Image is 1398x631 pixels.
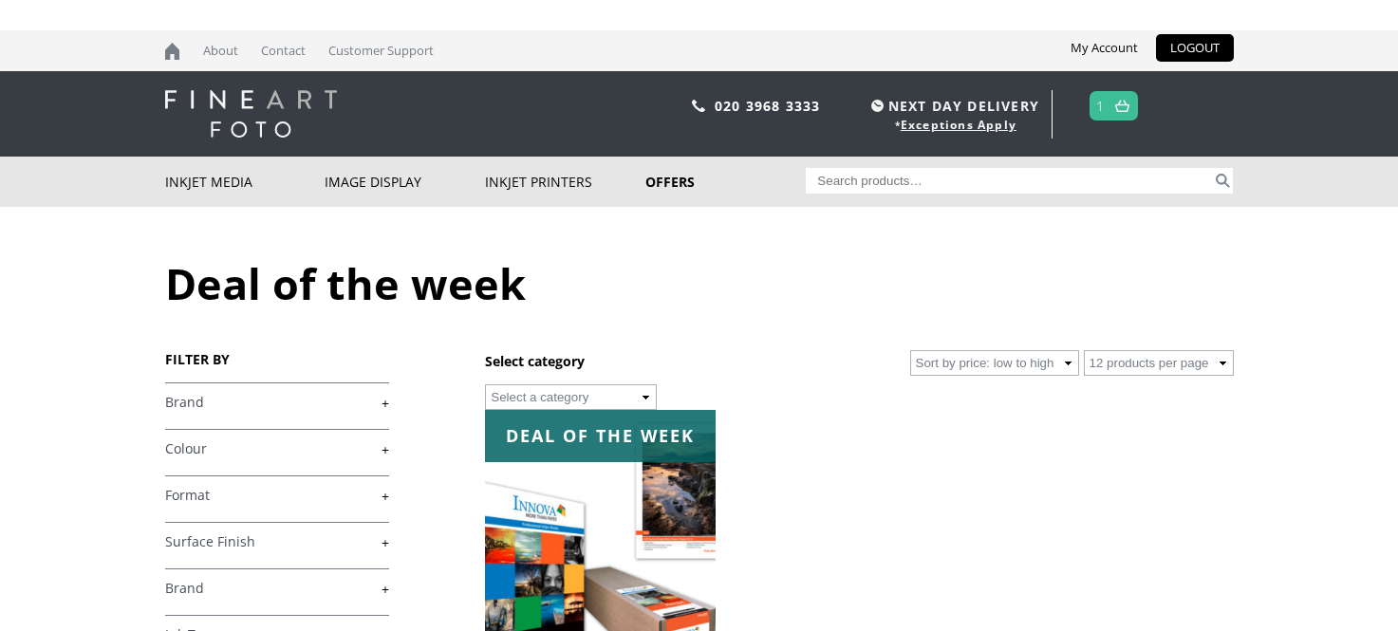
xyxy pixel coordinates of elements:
[165,533,389,551] a: +
[165,440,389,458] a: +
[1056,34,1152,62] a: My Account
[1212,168,1234,194] button: Search
[325,157,485,207] a: Image Display
[1115,100,1129,112] img: basket.svg
[194,30,248,71] a: About
[252,30,315,71] a: Contact
[1096,92,1105,120] a: 1
[910,350,1079,376] select: Shop order
[165,580,389,598] a: +
[1156,34,1234,62] a: LOGOUT
[871,100,884,112] img: time.svg
[485,352,585,370] h3: Select category
[485,157,645,207] a: Inkjet Printers
[165,475,389,513] h4: Format
[165,382,389,420] h4: Brand
[715,97,821,115] a: 020 3968 3333
[165,254,1234,312] h1: Deal of the week
[165,394,389,412] a: +
[867,95,1039,117] span: NEXT DAY DELIVERY
[806,168,1212,194] input: Search products…
[485,410,715,462] div: Deal of the week
[165,90,337,138] img: logo-white.svg
[645,157,806,207] a: Offers
[165,157,326,207] a: Inkjet Media
[165,487,389,505] a: +
[319,30,443,71] a: Customer Support
[165,350,389,368] h3: FILTER BY
[901,117,1016,133] a: Exceptions Apply
[692,100,705,112] img: phone.svg
[165,522,389,560] h4: Surface Finish
[165,568,389,606] h4: Brand
[165,429,389,467] h4: Colour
